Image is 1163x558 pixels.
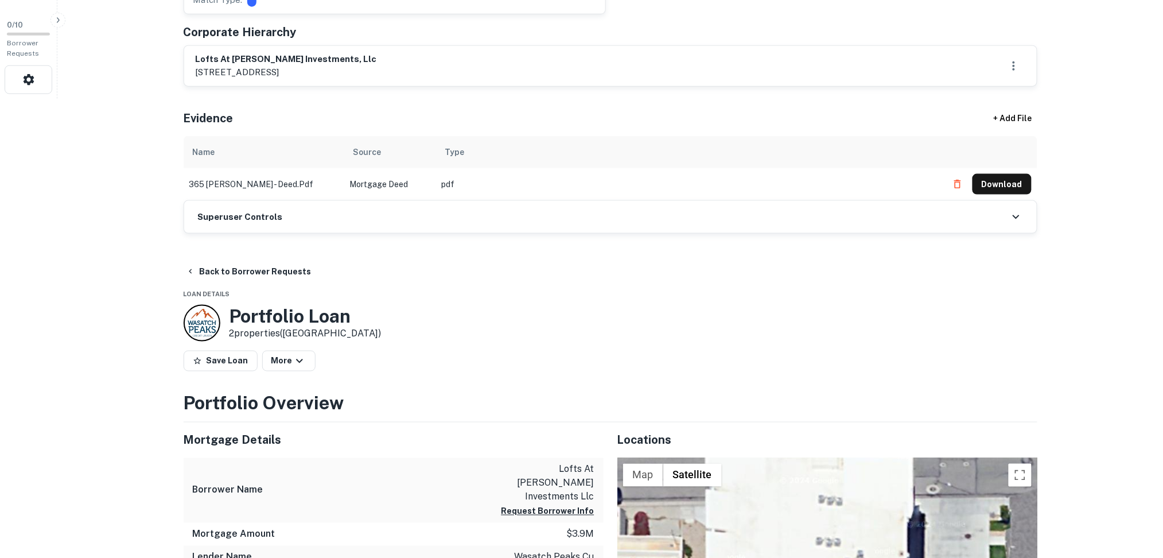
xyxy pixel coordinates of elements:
p: 2 properties ([GEOGRAPHIC_DATA]) [230,327,382,341]
div: scrollable content [184,136,1037,200]
h5: Corporate Hierarchy [184,24,297,41]
th: Type [436,136,942,168]
iframe: Chat Widget [1106,466,1163,521]
button: Back to Borrower Requests [181,261,316,282]
span: Loan Details [184,290,230,297]
button: Toggle fullscreen view [1009,464,1032,487]
span: 0 / 10 [7,21,23,29]
button: More [262,351,316,371]
button: Show satellite imagery [663,464,722,487]
div: Name [193,145,215,159]
h6: lofts at [PERSON_NAME] investments, llc [196,53,377,66]
button: Save Loan [184,351,258,371]
th: Name [184,136,344,168]
span: Borrower Requests [7,39,39,57]
h5: Locations [617,432,1037,449]
p: $3.9m [567,528,594,541]
p: [STREET_ADDRESS] [196,65,377,79]
h3: Portfolio Loan [230,305,382,327]
div: Source [353,145,382,159]
h3: Portfolio Overview [184,390,1037,417]
button: Download [973,174,1032,195]
button: Request Borrower Info [501,505,594,518]
div: + Add File [973,108,1053,129]
div: Type [445,145,465,159]
h6: Borrower Name [193,483,263,497]
td: Mortgage Deed [344,168,436,200]
button: Show street map [623,464,663,487]
th: Source [344,136,436,168]
button: Delete file [947,175,968,193]
h6: Superuser Controls [198,211,283,224]
td: 365 [PERSON_NAME] - deed.pdf [184,168,344,200]
h5: Mortgage Details [184,432,604,449]
td: pdf [436,168,942,200]
h6: Mortgage Amount [193,528,275,541]
h5: Evidence [184,110,234,127]
p: lofts at [PERSON_NAME] investments llc [491,463,594,504]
